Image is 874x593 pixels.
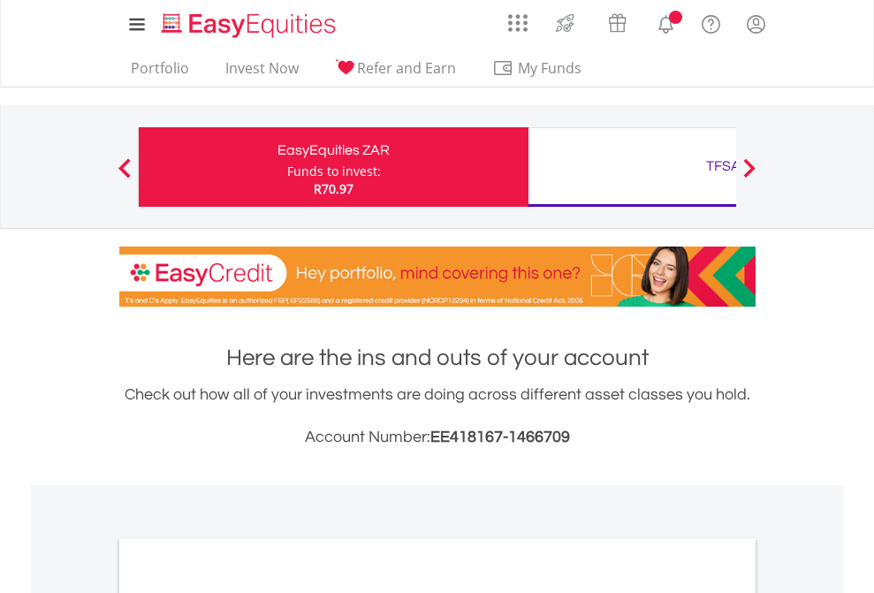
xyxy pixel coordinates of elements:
a: Invest Now [218,59,306,87]
img: vouchers-v2.svg [603,9,632,37]
a: AppsGrid [497,4,539,33]
span: EE418167-1466709 [430,429,570,445]
span: R70.97 [314,180,353,197]
div: EasyEquities ZAR [149,138,518,163]
span: My Funds [492,57,608,80]
div: Funds to invest: [287,163,381,180]
a: Home page [155,4,343,40]
h1: Here are the ins and outs of your account [119,342,756,374]
div: Check out how all of your investments are doing across different asset classes you hold. [119,383,756,450]
button: Next [732,167,767,185]
img: grid-menu-icon.svg [508,13,528,33]
a: Vouchers [591,4,643,37]
span: Refer and Earn [357,58,456,78]
button: Previous [107,167,142,185]
h3: Account Number: [119,425,756,450]
a: My Profile [733,4,779,43]
img: EasyCredit Promotion Banner [119,247,756,307]
a: FAQ's and Support [688,4,733,40]
a: Notifications [643,4,688,40]
img: thrive-v2.svg [551,9,580,37]
img: EasyEquities_Logo.png [158,11,343,40]
a: Portfolio [124,59,196,87]
a: Refer and Earn [328,59,463,87]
